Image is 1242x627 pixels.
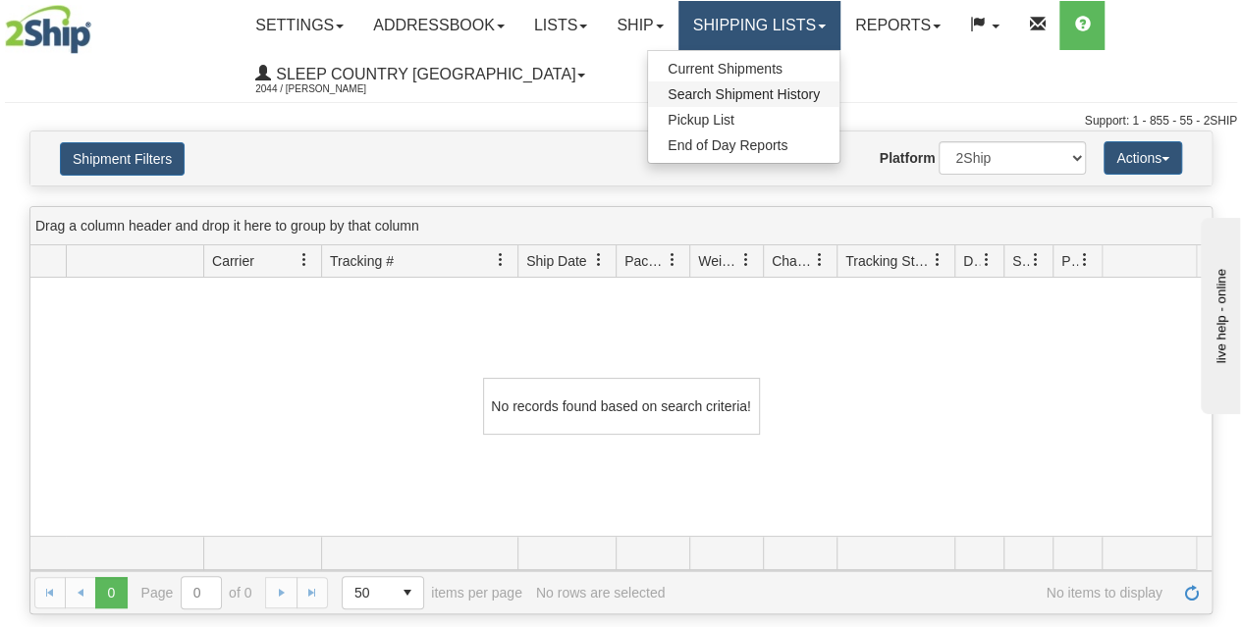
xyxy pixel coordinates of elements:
span: Weight [698,251,739,271]
a: Shipment Issues filter column settings [1019,243,1053,277]
a: Carrier filter column settings [288,243,321,277]
div: No records found based on search criteria! [483,378,760,435]
img: logo2044.jpg [5,5,91,54]
button: Shipment Filters [60,142,185,176]
div: live help - online [15,17,182,31]
span: Tracking # [330,251,394,271]
div: No rows are selected [536,585,666,601]
a: Addressbook [358,1,519,50]
span: items per page [342,576,522,609]
a: Refresh [1176,577,1208,608]
a: Packages filter column settings [656,243,689,277]
span: End of Day Reports [668,137,787,153]
span: Search Shipment History [668,86,820,102]
a: Delivery Status filter column settings [970,243,1003,277]
div: Support: 1 - 855 - 55 - 2SHIP [5,113,1237,130]
a: Ship Date filter column settings [582,243,616,277]
a: Lists [519,1,602,50]
a: Search Shipment History [648,81,839,107]
span: 2044 / [PERSON_NAME] [255,79,403,99]
span: Delivery Status [963,251,980,271]
a: Current Shipments [648,56,839,81]
div: grid grouping header [30,207,1212,245]
iframe: chat widget [1197,213,1240,413]
a: Charge filter column settings [803,243,837,277]
span: Sleep Country [GEOGRAPHIC_DATA] [271,66,575,82]
a: End of Day Reports [648,132,839,158]
span: Page sizes drop down [342,576,424,609]
span: Page of 0 [141,576,252,609]
a: Tracking Status filter column settings [921,243,954,277]
span: Packages [624,251,666,271]
span: Pickup List [668,112,734,128]
a: Reports [840,1,955,50]
a: Shipping lists [678,1,840,50]
a: Ship [602,1,677,50]
a: Pickup List [648,107,839,132]
label: Platform [880,148,936,168]
a: Sleep Country [GEOGRAPHIC_DATA] 2044 / [PERSON_NAME] [241,50,600,99]
span: Charge [772,251,813,271]
span: Page 0 [95,577,127,608]
span: Shipment Issues [1012,251,1029,271]
a: Weight filter column settings [729,243,763,277]
span: Current Shipments [668,61,783,77]
a: Pickup Status filter column settings [1068,243,1102,277]
span: Ship Date [526,251,586,271]
a: Settings [241,1,358,50]
span: Carrier [212,251,254,271]
button: Actions [1104,141,1182,175]
span: select [392,577,423,608]
span: Pickup Status [1061,251,1078,271]
span: No items to display [678,585,1162,601]
a: Tracking # filter column settings [484,243,517,277]
span: Tracking Status [845,251,931,271]
span: 50 [354,583,380,602]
